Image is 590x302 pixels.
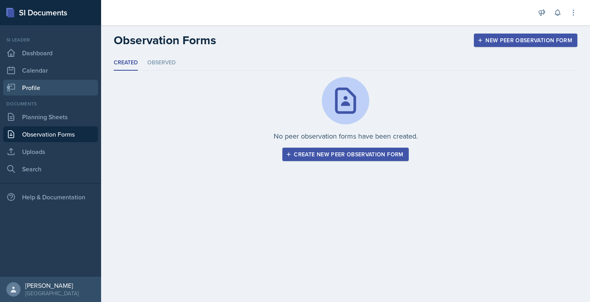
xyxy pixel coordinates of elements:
div: New Peer Observation Form [479,37,572,43]
div: Create new peer observation form [287,151,403,158]
div: Si leader [3,36,98,43]
div: [GEOGRAPHIC_DATA] [25,289,79,297]
a: Dashboard [3,45,98,61]
a: Search [3,161,98,177]
div: Documents [3,100,98,107]
a: Planning Sheets [3,109,98,125]
a: Profile [3,80,98,96]
a: Calendar [3,62,98,78]
button: Create new peer observation form [282,148,408,161]
div: Help & Documentation [3,189,98,205]
p: No peer observation forms have been created. [274,131,418,141]
div: [PERSON_NAME] [25,281,79,289]
a: Observation Forms [3,126,98,142]
button: New Peer Observation Form [474,34,577,47]
a: Uploads [3,144,98,159]
h2: Observation Forms [114,33,216,47]
li: Created [114,55,138,71]
li: Observed [147,55,176,71]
